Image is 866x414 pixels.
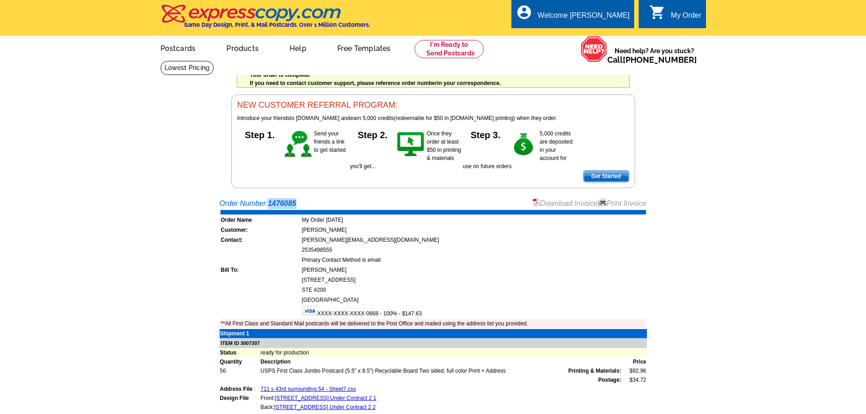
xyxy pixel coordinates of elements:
[301,235,646,244] td: [PERSON_NAME][EMAIL_ADDRESS][DOMAIN_NAME]
[184,21,370,28] h4: Same Day Design, Print, & Mail Postcards. Over 1 Million Customers.
[275,37,321,58] a: Help
[350,115,394,121] span: earn 5,000 credits
[350,130,395,139] h5: Step 2.
[220,394,260,403] td: Design File
[260,403,622,412] td: Back:
[301,285,646,294] td: STE #200
[607,46,701,65] span: Need help? Are you stuck?
[607,55,697,65] span: Call
[260,386,356,392] a: 711 s 43rd surrounding 54 - Sheet7.csv
[533,199,540,206] img: small-pdf-icon.gif
[220,384,260,394] td: Address File
[463,130,573,170] span: 5,000 credits are deposited in your account for use on future orders
[301,275,646,284] td: [STREET_ADDRESS]
[237,100,629,110] h3: NEW CUSTOMER REFERRAL PROGRAM:
[395,130,427,160] img: step-2.gif
[583,170,629,182] a: Get Started
[302,306,317,315] img: visa.gif
[649,10,701,21] a: shopping_cart My Order
[237,130,283,139] h5: Step 1.
[237,114,629,122] p: to [DOMAIN_NAME] and (redeemable for $50 in [DOMAIN_NAME] printing) when they order.
[568,367,621,375] span: Printing & Materials:
[623,55,697,65] a: [PHONE_NUMBER]
[220,366,260,375] td: 56
[622,366,647,375] td: $92.96
[160,11,370,28] a: Same Day Design, Print, & Mail Postcards. Over 1 Million Customers.
[533,198,647,209] div: |
[684,203,866,414] iframe: LiveChat chat widget
[220,225,300,234] td: Customer:
[314,130,346,153] span: Send your friends a link to get started
[301,305,646,318] td: XXXX-XXXX-XXXX-0668 - 100% - $147.63
[622,375,647,384] td: $34.72
[301,265,646,274] td: [PERSON_NAME]
[599,200,646,207] a: Print Invoice
[283,130,314,160] img: step-1.gif
[260,348,647,357] td: ready for production
[260,394,622,403] td: Front:
[598,377,621,383] strong: Postage:
[220,357,260,366] td: Quantity
[212,37,273,58] a: Products
[220,265,300,274] td: Bill To:
[599,199,606,206] img: small-print-icon.gif
[301,245,646,254] td: 2535498555
[250,72,310,78] strong: Your order is complete.
[220,215,300,224] td: Order Name
[581,36,607,62] img: help
[323,37,405,58] a: Free Templates
[301,225,646,234] td: [PERSON_NAME]
[649,4,666,20] i: shopping_cart
[301,215,646,224] td: My Order [DATE]
[463,130,508,139] h5: Step 3.
[533,200,597,207] a: Download Invoice
[146,37,210,58] a: Postcards
[220,235,300,244] td: Contact:
[301,255,646,264] td: Primary Contact Method is email
[260,357,622,366] td: Description
[268,200,296,207] strong: 1476085
[350,130,461,170] span: Once they order at least $50 in printing & materials you'll get...
[220,329,260,338] td: Shipment 1
[538,11,630,24] div: Welcome [PERSON_NAME]
[671,11,701,24] div: My Order
[260,366,622,375] td: USPS First Class Jumbo Postcard (5.5" x 8.5") Recyclable Board Two sided, full color Print + Address
[275,395,376,401] a: [STREET_ADDRESS] Under Contract 2 1
[274,404,375,410] a: [STREET_ADDRESS] Under Contract 2 2
[220,338,647,349] td: ITEM ID 3007307
[237,115,290,121] span: Introduce your friends
[220,319,646,328] td: **All First Class and Standard Mail postcards will be delivered to the Post Office and mailed usi...
[220,198,647,209] div: Order Number:
[516,4,532,20] i: account_circle
[220,348,260,357] td: Status
[622,357,647,366] td: Price
[508,130,540,160] img: step-3.gif
[301,295,646,304] td: [GEOGRAPHIC_DATA]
